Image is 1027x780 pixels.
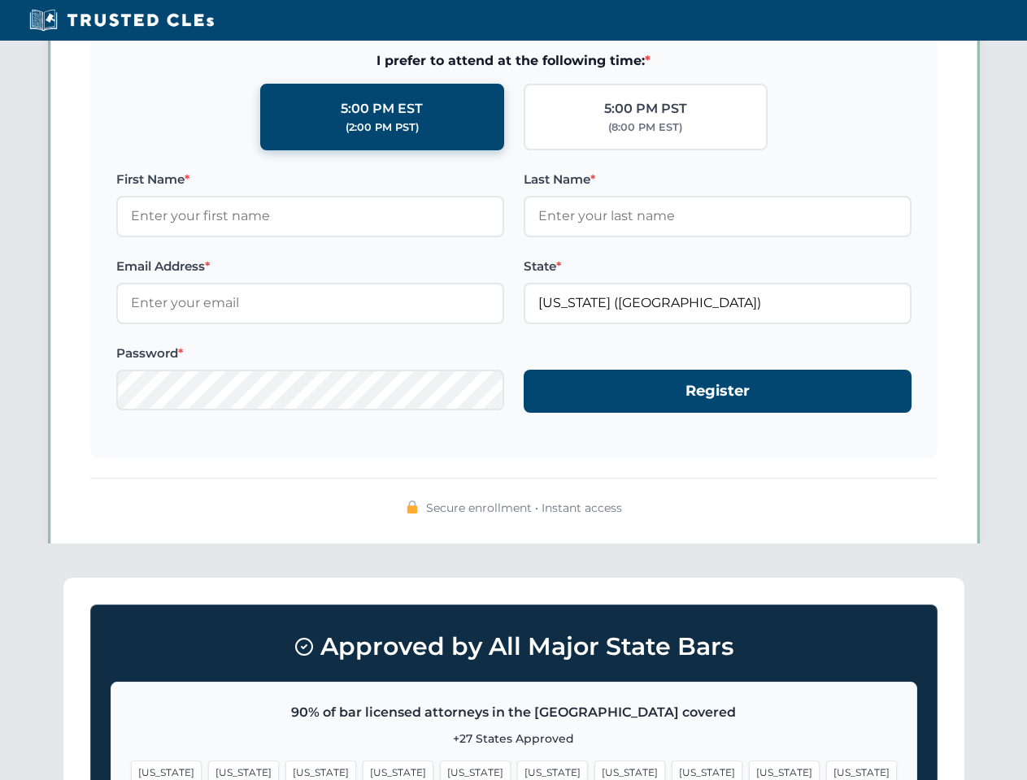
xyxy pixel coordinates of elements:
[341,98,423,119] div: 5:00 PM EST
[604,98,687,119] div: 5:00 PM PST
[116,196,504,236] input: Enter your first name
[426,499,622,517] span: Secure enrollment • Instant access
[116,50,912,71] span: I prefer to attend at the following time:
[116,170,504,189] label: First Name
[524,283,912,323] input: Florida (FL)
[406,500,419,513] img: 🔒
[116,344,504,363] label: Password
[524,370,912,413] button: Register
[131,702,897,723] p: 90% of bar licensed attorneys in the [GEOGRAPHIC_DATA] covered
[116,283,504,323] input: Enter your email
[24,8,219,32] img: Trusted CLEs
[116,257,504,276] label: Email Address
[524,196,912,236] input: Enter your last name
[131,730,897,747] p: +27 States Approved
[524,257,912,276] label: State
[111,625,917,669] h3: Approved by All Major State Bars
[346,119,419,136] div: (2:00 PM PST)
[608,119,682,136] div: (8:00 PM EST)
[524,170,912,189] label: Last Name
